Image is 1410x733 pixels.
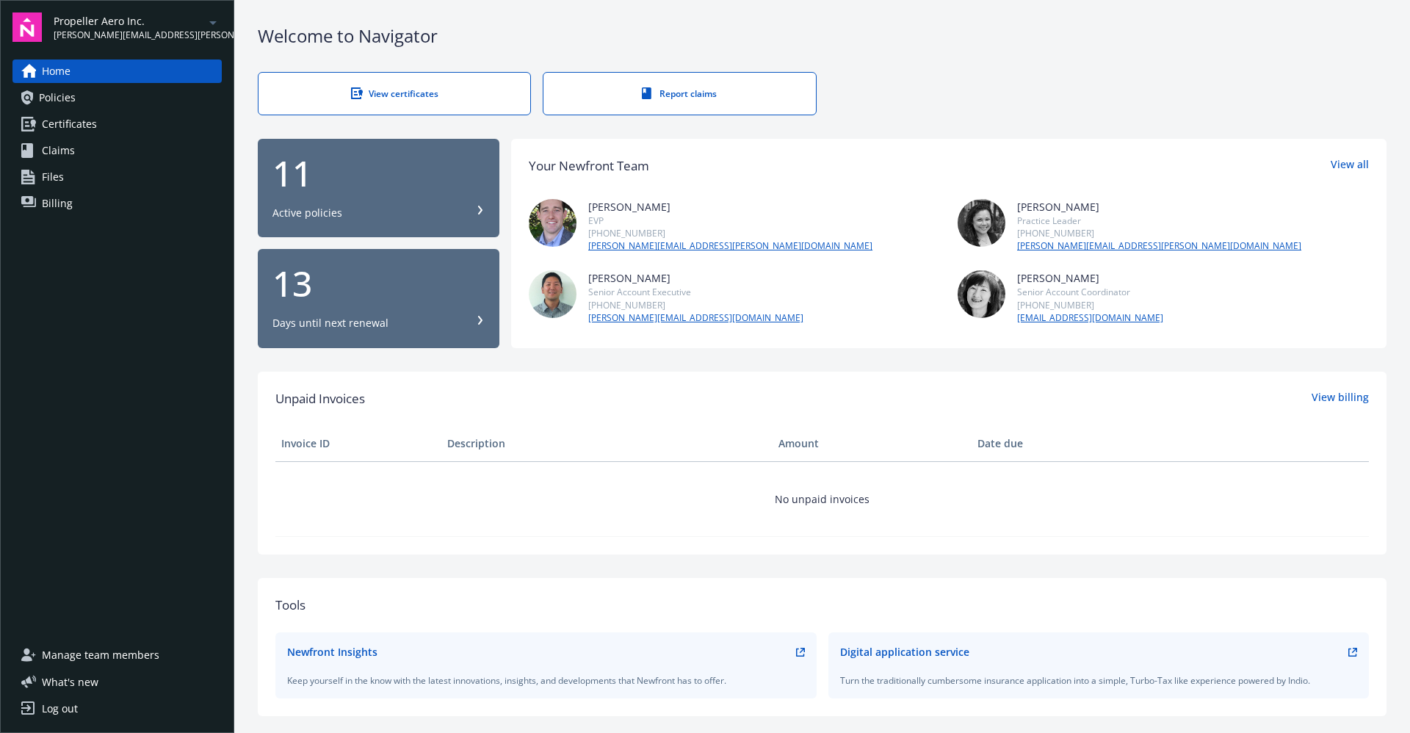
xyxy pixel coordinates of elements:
button: 11Active policies [258,139,499,238]
button: 13Days until next renewal [258,249,499,348]
a: arrowDropDown [204,13,222,31]
span: Certificates [42,112,97,136]
div: Senior Account Executive [588,286,803,298]
a: View billing [1312,389,1369,408]
a: [PERSON_NAME][EMAIL_ADDRESS][DOMAIN_NAME] [588,311,803,325]
div: [PERSON_NAME] [588,270,803,286]
span: Claims [42,139,75,162]
div: [PERSON_NAME] [1017,270,1163,286]
div: [PERSON_NAME] [588,199,872,214]
a: Manage team members [12,643,222,667]
a: [PERSON_NAME][EMAIL_ADDRESS][PERSON_NAME][DOMAIN_NAME] [1017,239,1301,253]
a: Report claims [543,72,816,115]
div: 11 [272,156,485,191]
a: Claims [12,139,222,162]
span: Billing [42,192,73,215]
span: Policies [39,86,76,109]
a: Files [12,165,222,189]
a: Certificates [12,112,222,136]
div: Welcome to Navigator [258,24,1386,48]
div: Days until next renewal [272,316,388,331]
a: Home [12,59,222,83]
div: Tools [275,596,1369,615]
div: 13 [272,266,485,301]
div: Report claims [573,87,786,100]
div: Turn the traditionally cumbersome insurance application into a simple, Turbo-Tax like experience ... [840,674,1358,687]
th: Description [441,426,773,461]
span: Propeller Aero Inc. [54,13,204,29]
div: View certificates [288,87,501,100]
th: Date due [972,426,1138,461]
th: Amount [773,426,972,461]
div: [PERSON_NAME] [1017,199,1301,214]
div: Newfront Insights [287,644,377,660]
div: Active policies [272,206,342,220]
div: EVP [588,214,872,227]
div: [PHONE_NUMBER] [1017,227,1301,239]
a: Billing [12,192,222,215]
img: photo [529,270,576,318]
div: Senior Account Coordinator [1017,286,1163,298]
div: Your Newfront Team [529,156,649,176]
span: [PERSON_NAME][EMAIL_ADDRESS][PERSON_NAME][DOMAIN_NAME] [54,29,204,42]
img: photo [958,199,1005,247]
button: Propeller Aero Inc.[PERSON_NAME][EMAIL_ADDRESS][PERSON_NAME][DOMAIN_NAME]arrowDropDown [54,12,222,42]
th: Invoice ID [275,426,441,461]
div: Digital application service [840,644,969,660]
span: Manage team members [42,643,159,667]
a: View all [1331,156,1369,176]
div: [PHONE_NUMBER] [1017,299,1163,311]
span: Home [42,59,70,83]
span: Unpaid Invoices [275,389,365,408]
div: Practice Leader [1017,214,1301,227]
div: [PHONE_NUMBER] [588,299,803,311]
button: What's new [12,674,122,690]
div: Log out [42,697,78,721]
a: View certificates [258,72,531,115]
div: Keep yourself in the know with the latest innovations, insights, and developments that Newfront h... [287,674,805,687]
img: navigator-logo.svg [12,12,42,42]
span: Files [42,165,64,189]
img: photo [958,270,1005,318]
a: [PERSON_NAME][EMAIL_ADDRESS][PERSON_NAME][DOMAIN_NAME] [588,239,872,253]
td: No unpaid invoices [275,461,1369,536]
img: photo [529,199,576,247]
a: Policies [12,86,222,109]
a: [EMAIL_ADDRESS][DOMAIN_NAME] [1017,311,1163,325]
div: [PHONE_NUMBER] [588,227,872,239]
span: What ' s new [42,674,98,690]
